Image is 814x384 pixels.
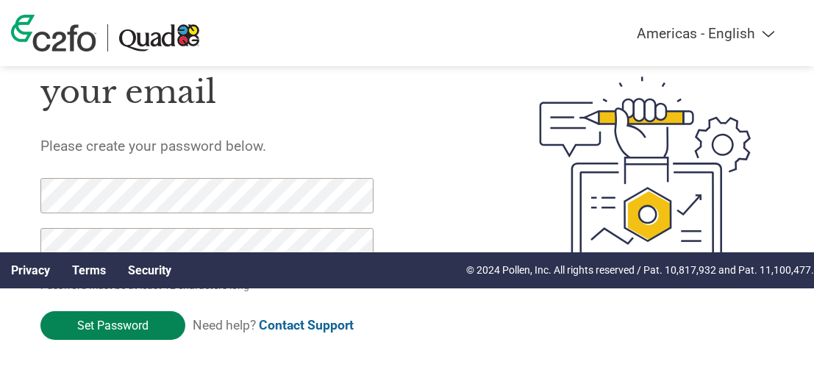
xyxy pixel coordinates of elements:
[259,318,354,333] a: Contact Support
[466,263,814,278] p: © 2024 Pollen, Inc. All rights reserved / Pat. 10,817,932 and Pat. 11,100,477.
[40,21,480,116] h1: Thank you for verifying your email
[193,318,354,333] span: Need help?
[11,263,50,277] a: Privacy
[128,263,171,277] a: Security
[40,311,185,340] input: Set Password
[40,138,480,154] h5: Please create your password below.
[11,15,96,51] img: c2fo logo
[72,263,106,277] a: Terms
[119,24,199,51] img: Quad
